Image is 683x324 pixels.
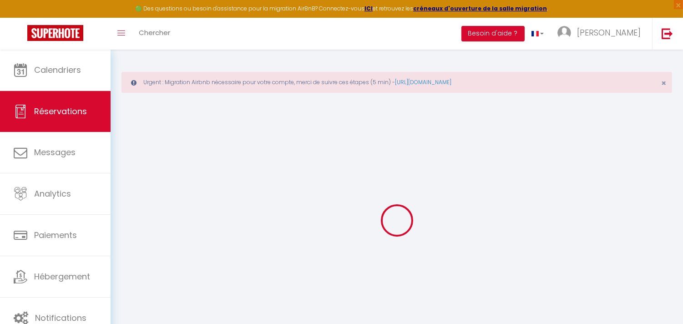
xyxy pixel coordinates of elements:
[34,188,71,199] span: Analytics
[34,271,90,282] span: Hébergement
[644,283,676,317] iframe: Chat
[35,312,86,324] span: Notifications
[577,27,641,38] span: [PERSON_NAME]
[661,79,666,87] button: Close
[551,18,652,50] a: ... [PERSON_NAME]
[34,229,77,241] span: Paiements
[132,18,177,50] a: Chercher
[121,72,672,93] div: Urgent : Migration Airbnb nécessaire pour votre compte, merci de suivre ces étapes (5 min) -
[395,78,451,86] a: [URL][DOMAIN_NAME]
[34,106,87,117] span: Réservations
[34,147,76,158] span: Messages
[661,77,666,89] span: ×
[413,5,547,12] a: créneaux d'ouverture de la salle migration
[364,5,373,12] a: ICI
[557,26,571,40] img: ...
[7,4,35,31] button: Ouvrir le widget de chat LiveChat
[139,28,170,37] span: Chercher
[34,64,81,76] span: Calendriers
[662,28,673,39] img: logout
[461,26,525,41] button: Besoin d'aide ?
[27,25,83,41] img: Super Booking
